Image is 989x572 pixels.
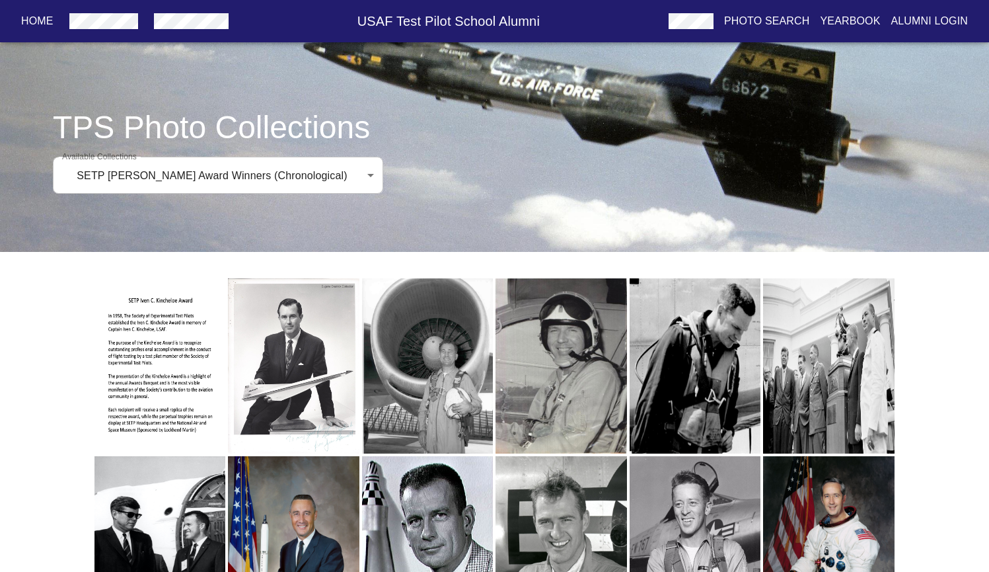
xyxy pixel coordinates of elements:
[719,9,815,33] button: Photo Search
[495,278,627,454] img: SETP Iven C. Kincheloe Award winner for 1959, Robert Ferry, Class 1954c
[53,109,370,146] h3: TPS Photo Collections
[53,157,383,194] div: SETP [PERSON_NAME] Award Winners (Chronological)
[228,278,359,454] img: SETP Iven C. Kincheloe Award winner for 1958, James Gannett, Class 1952c
[16,9,59,33] button: Home
[630,278,761,454] img: SETP Iven C. Kincheloe Award winner for 1960, William Magruder, Class 1952b
[886,9,974,33] button: Alumni Login
[234,11,663,32] h6: USAF Test Pilot School Alumni
[724,13,810,29] p: Photo Search
[820,13,880,29] p: Yearbook
[891,13,969,29] p: Alumni Login
[94,278,226,454] img: Award Description
[21,13,54,29] p: Home
[815,9,885,33] button: Yearbook
[362,278,494,454] img: SETP Iven C. Kincheloe Award winner for 1958, Joseph Tymcyzszyn, Class 1946c
[763,278,895,454] img: SETP Iven C. Kincheloe Award winner for 1961, Robert White, Class 1954c. L to R: President Kenned...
